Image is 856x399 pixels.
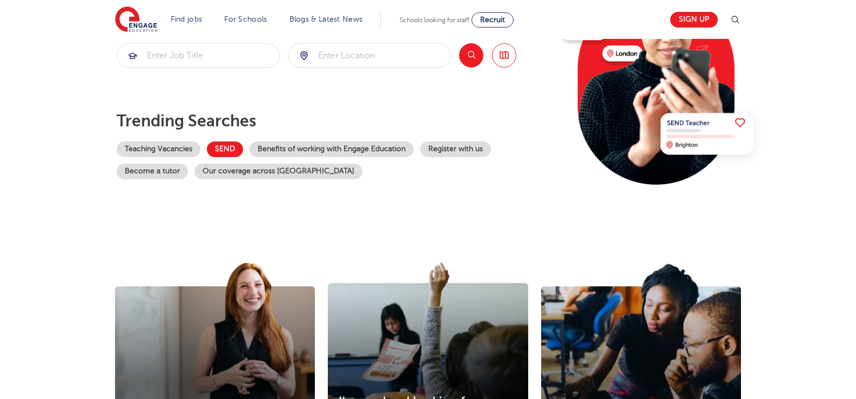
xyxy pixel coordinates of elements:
[288,43,451,68] div: Submit
[420,141,491,157] a: Register with us
[194,164,362,179] a: Our coverage across [GEOGRAPHIC_DATA]
[117,141,200,157] a: Teaching Vacancies
[670,12,718,28] a: Sign up
[289,15,363,23] a: Blogs & Latest News
[480,16,505,24] span: Recruit
[288,44,450,67] input: Submit
[117,44,279,67] input: Submit
[171,15,203,23] a: Find jobs
[117,111,552,131] p: Trending searches
[250,141,414,157] a: Benefits of working with Engage Education
[117,43,280,68] div: Submit
[207,141,243,157] a: SEND
[400,16,469,24] span: Schools looking for staff
[117,164,188,179] a: Become a tutor
[224,15,267,23] a: For Schools
[459,43,483,67] button: Search
[115,6,157,33] img: Engage Education
[471,12,514,28] a: Recruit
